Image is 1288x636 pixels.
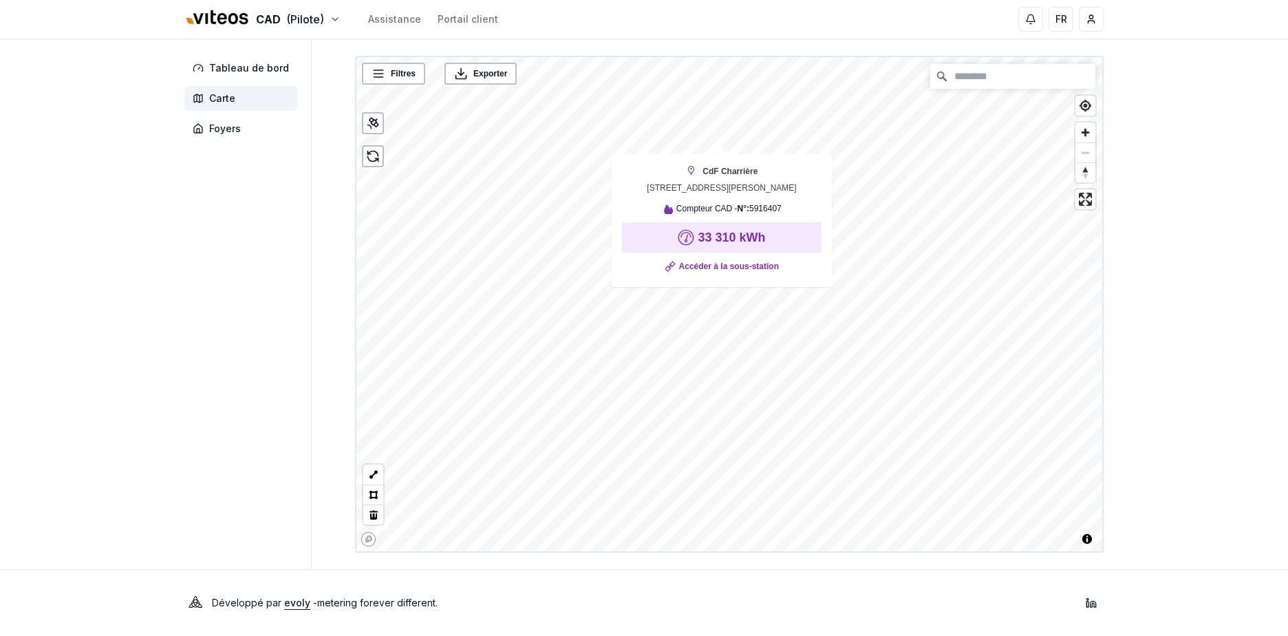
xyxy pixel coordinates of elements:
img: Viteos - CAD Logo [184,1,250,34]
button: Find my location [1075,96,1095,116]
strong: N°: [738,204,749,213]
p: Développé par - metering forever different . [212,593,438,613]
strong: 33 310 kWh [698,231,765,244]
span: Carte [209,92,235,105]
button: Zoom in [1075,123,1095,142]
button: CAD(Pilote) [184,5,341,34]
img: Evoly Logo [184,592,206,614]
span: (Pilote) [286,11,324,28]
span: FR [1055,12,1067,26]
button: Enter fullscreen [1075,189,1095,209]
button: Zoom out [1075,142,1095,162]
a: Assistance [368,12,421,26]
a: Tableau de bord [184,56,303,81]
a: Portail client [438,12,498,26]
span: Reset bearing to north [1075,163,1095,182]
span: Compteur CAD - 5916407 [676,202,782,215]
a: Carte [184,86,303,111]
span: Exporter [473,67,507,81]
a: Accéder à la sous-station [679,259,779,273]
canvas: Map [356,57,1105,554]
a: evoly [284,597,310,608]
span: Filtres [391,67,416,81]
strong: CdF Charrière [702,165,758,178]
button: FR [1049,7,1073,32]
button: Polygon tool (p) [363,485,383,505]
a: Mapbox homepage [361,531,376,547]
button: Delete [363,505,383,524]
button: LineString tool (l) [363,465,383,485]
span: Zoom out [1075,143,1095,162]
span: CAD [256,11,281,28]
button: Reset bearing to north [1075,162,1095,182]
button: Toggle attribution [1079,531,1095,547]
div: [STREET_ADDRESS][PERSON_NAME] [622,165,822,195]
a: Foyers [184,116,303,141]
span: Foyers [209,122,241,136]
span: Tableau de bord [209,61,289,75]
input: Chercher [930,64,1095,89]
